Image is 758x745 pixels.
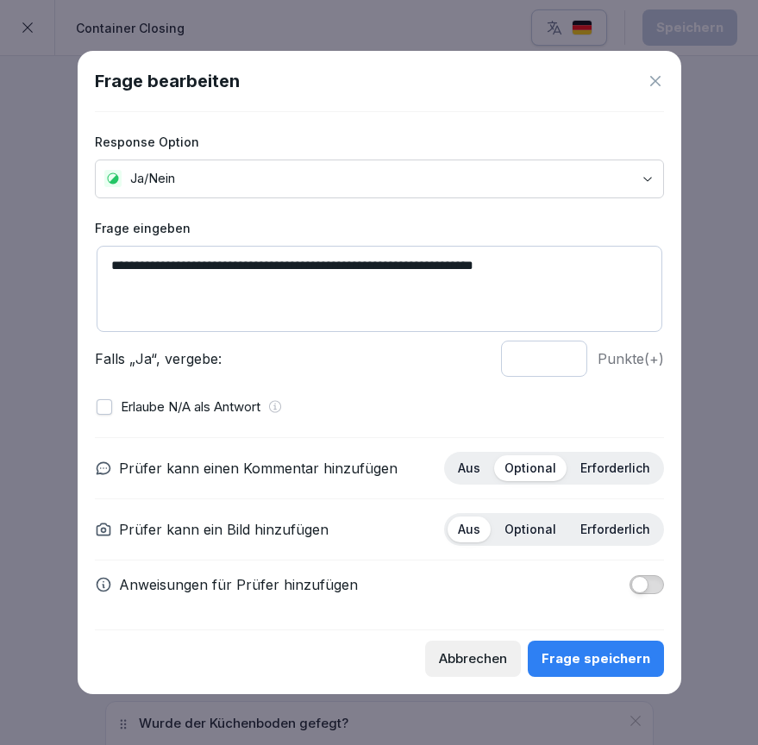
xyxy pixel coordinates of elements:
[528,641,664,677] button: Frage speichern
[439,649,507,668] div: Abbrechen
[95,219,664,237] label: Frage eingeben
[425,641,521,677] button: Abbrechen
[119,574,358,595] p: Anweisungen für Prüfer hinzufügen
[580,460,650,476] p: Erforderlich
[95,133,664,151] label: Response Option
[458,460,480,476] p: Aus
[504,460,556,476] p: Optional
[119,458,398,479] p: Prüfer kann einen Kommentar hinzufügen
[580,522,650,537] p: Erforderlich
[95,68,240,94] h1: Frage bearbeiten
[121,398,260,417] p: Erlaube N/A als Antwort
[542,649,650,668] div: Frage speichern
[598,348,664,369] p: Punkte (+)
[119,519,329,540] p: Prüfer kann ein Bild hinzufügen
[458,522,480,537] p: Aus
[95,348,491,369] p: Falls „Ja“, vergebe:
[504,522,556,537] p: Optional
